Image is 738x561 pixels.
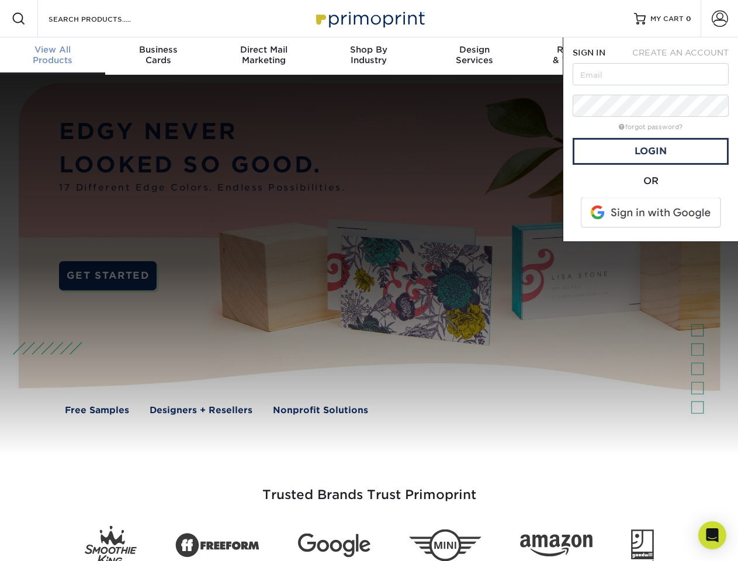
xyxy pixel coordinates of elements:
[211,44,316,55] span: Direct Mail
[573,138,729,165] a: Login
[573,48,605,57] span: SIGN IN
[527,44,632,65] div: & Templates
[105,37,210,75] a: BusinessCards
[211,37,316,75] a: Direct MailMarketing
[47,12,161,26] input: SEARCH PRODUCTS.....
[211,44,316,65] div: Marketing
[573,174,729,188] div: OR
[686,15,691,23] span: 0
[316,44,421,65] div: Industry
[311,6,428,31] img: Primoprint
[105,44,210,55] span: Business
[316,37,421,75] a: Shop ByIndustry
[631,529,654,561] img: Goodwill
[619,123,682,131] a: forgot password?
[698,521,726,549] div: Open Intercom Messenger
[422,37,527,75] a: DesignServices
[27,459,711,517] h3: Trusted Brands Trust Primoprint
[422,44,527,55] span: Design
[527,44,632,55] span: Resources
[573,63,729,85] input: Email
[316,44,421,55] span: Shop By
[527,37,632,75] a: Resources& Templates
[105,44,210,65] div: Cards
[3,525,99,557] iframe: Google Customer Reviews
[650,14,684,24] span: MY CART
[520,535,593,557] img: Amazon
[422,44,527,65] div: Services
[632,48,729,57] span: CREATE AN ACCOUNT
[298,534,370,557] img: Google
